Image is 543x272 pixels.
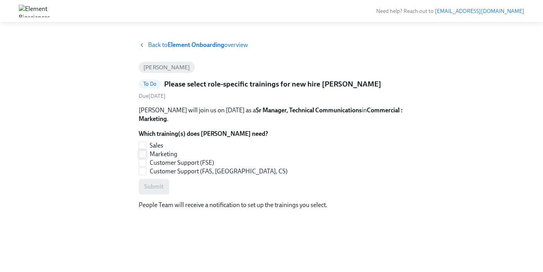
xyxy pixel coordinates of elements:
span: Need help? Reach out to [376,8,524,14]
span: Wednesday, October 15th 2025, 9:00 am [139,93,166,99]
strong: Commercial : Marketing [139,106,403,122]
span: Back to overview [148,41,248,49]
span: Customer Support (FSE) [150,159,214,167]
img: Element Biosciences [19,5,50,17]
label: Which training(s) does [PERSON_NAME] need? [139,130,294,138]
span: Customer Support (FAS, [GEOGRAPHIC_DATA], CS) [150,167,288,176]
span: Sales [150,141,163,150]
a: Back toElement Onboardingoverview [139,41,404,49]
span: To Do [139,81,161,87]
h5: Please select role-specific trainings for new hire [PERSON_NAME] [164,79,381,89]
p: People Team will receive a notification to set up the trainings you select. [139,201,404,209]
span: [PERSON_NAME] [139,65,195,70]
strong: Element Onboarding [168,41,224,49]
strong: Sr Manager, Technical Communications [256,106,362,114]
span: Marketing [150,150,177,159]
p: [PERSON_NAME] will join us on [DATE] as a in . [139,106,404,123]
a: [EMAIL_ADDRESS][DOMAIN_NAME] [435,8,524,14]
